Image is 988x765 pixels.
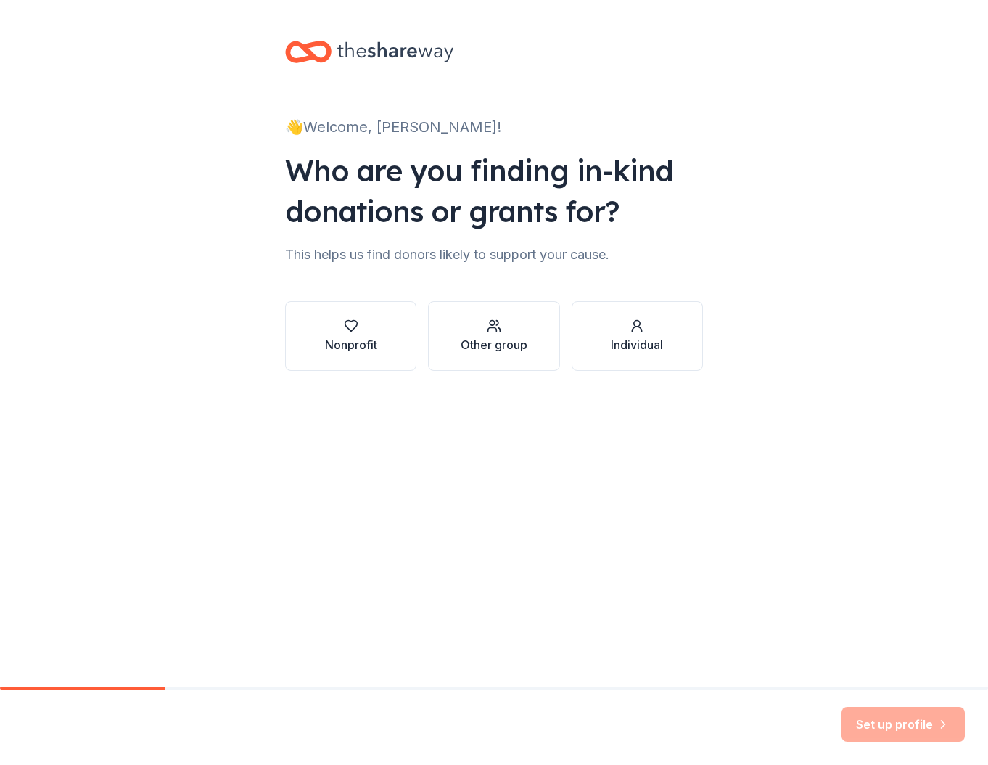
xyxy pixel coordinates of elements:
[285,301,416,371] button: Nonprofit
[325,336,377,353] div: Nonprofit
[285,115,703,139] div: 👋 Welcome, [PERSON_NAME]!
[285,150,703,232] div: Who are you finding in-kind donations or grants for?
[461,336,527,353] div: Other group
[428,301,559,371] button: Other group
[285,243,703,266] div: This helps us find donors likely to support your cause.
[611,336,663,353] div: Individual
[572,301,703,371] button: Individual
